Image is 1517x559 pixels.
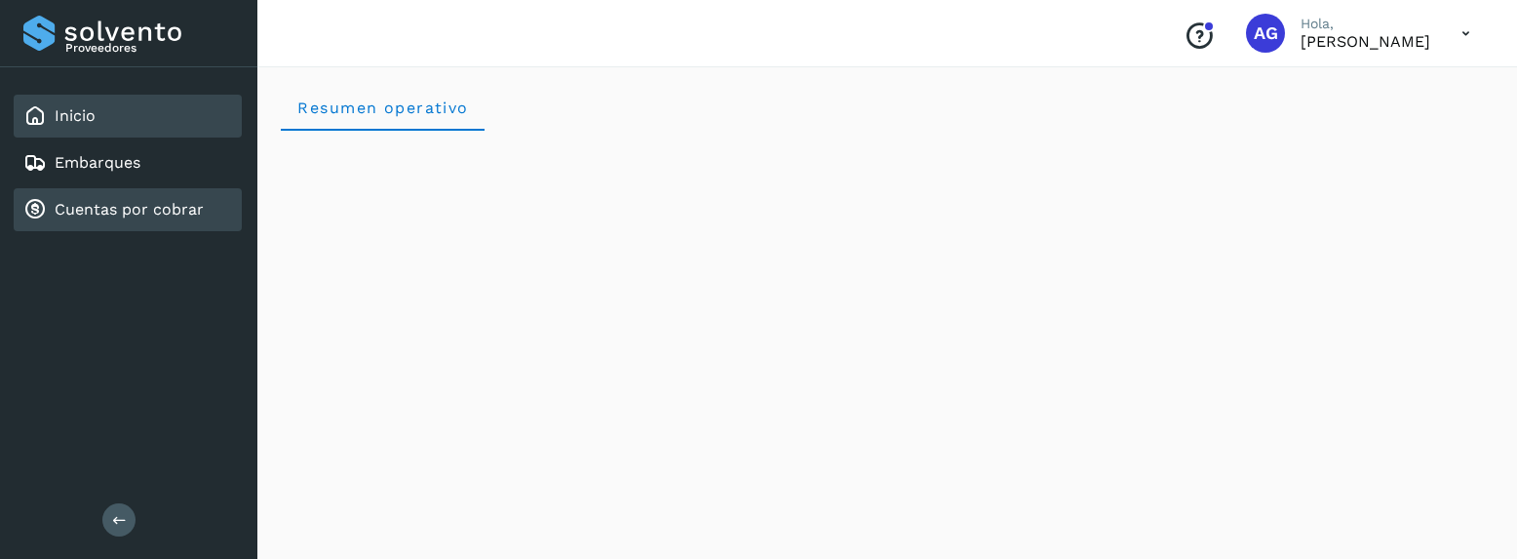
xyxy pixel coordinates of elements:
[65,41,234,55] p: Proveedores
[1301,16,1430,32] p: Hola,
[55,200,204,219] a: Cuentas por cobrar
[14,188,242,231] div: Cuentas por cobrar
[14,141,242,184] div: Embarques
[1301,32,1430,51] p: ALVARO GUZMAN GUZMAN
[55,106,96,125] a: Inicio
[296,99,469,117] span: Resumen operativo
[55,153,140,172] a: Embarques
[14,95,242,138] div: Inicio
